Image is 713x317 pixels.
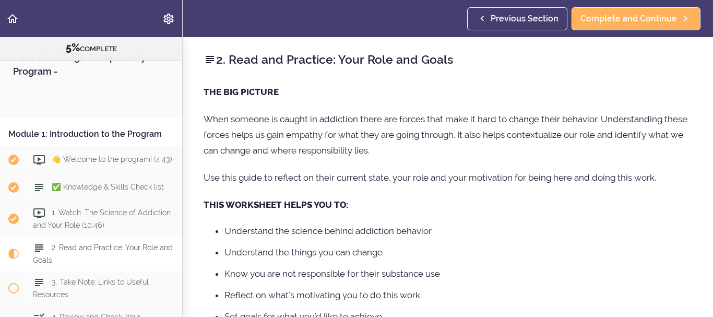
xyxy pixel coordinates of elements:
h2: 2. Read and Practice: Your Role and Goals [204,51,692,68]
span: Previous Section [491,13,558,25]
span: ✅ Knowledge & Skills Check list [52,183,164,191]
strong: THIS WORKSHEET HELPS YOU TO: [204,199,348,210]
span: 5% [66,41,80,54]
span: Complete and Continue [580,13,677,25]
p: When someone is caught in addiction there are forces that make it hard to change their behavior. ... [204,111,692,158]
li: Understand the science behind addiction behavior [224,224,692,238]
strong: THE BIG PICTURE [204,87,279,97]
li: Know you are not responsible for their substance use [224,267,692,280]
p: Use this guide to reflect on their current state, your role and your motivation for being here an... [204,170,692,185]
div: COMPLETE [13,41,169,55]
span: 👋 Welcome to the program! (4:43) [52,155,172,163]
li: Reflect on what's motivating you to do this work [224,288,692,302]
svg: Back to course curriculum [6,13,19,25]
a: Previous Section [467,7,567,30]
span: 2. Read and Practice: Your Role and Goals [33,243,173,264]
a: Complete and Continue [572,7,700,30]
span: 3. Take Note: Links to Useful Resources [33,278,149,298]
li: Understand the things you can change [224,245,692,259]
span: 1. Watch: The Science of Addiction and Your Role (10:46) [33,208,171,229]
svg: Settings Menu [162,13,175,25]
